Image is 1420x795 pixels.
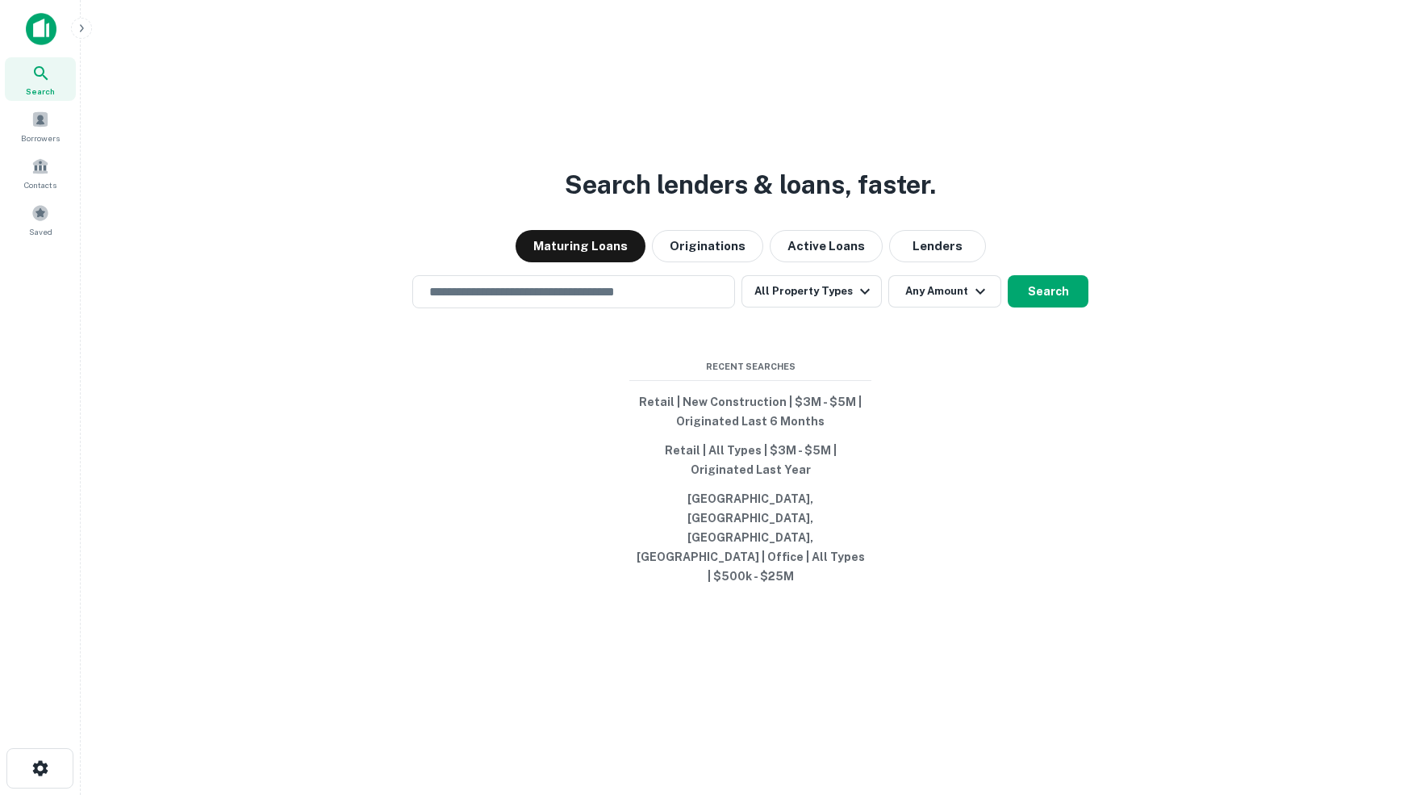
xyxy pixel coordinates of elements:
button: Retail | New Construction | $3M - $5M | Originated Last 6 Months [629,387,871,436]
button: Retail | All Types | $3M - $5M | Originated Last Year [629,436,871,484]
span: Search [26,85,55,98]
a: Saved [5,198,76,241]
span: Contacts [24,178,56,191]
a: Borrowers [5,104,76,148]
a: Contacts [5,151,76,195]
span: Saved [29,225,52,238]
span: Borrowers [21,132,60,144]
button: Active Loans [770,230,883,262]
button: Lenders [889,230,986,262]
h3: Search lenders & loans, faster. [565,165,936,204]
button: Maturing Loans [516,230,645,262]
button: Search [1008,275,1088,308]
button: [GEOGRAPHIC_DATA], [GEOGRAPHIC_DATA], [GEOGRAPHIC_DATA], [GEOGRAPHIC_DATA] | Office | All Types |... [629,484,871,591]
iframe: Chat Widget [1339,614,1420,692]
button: Any Amount [888,275,1001,308]
a: Search [5,57,76,101]
button: Originations [652,230,763,262]
span: Recent Searches [629,360,871,374]
img: capitalize-icon.png [26,13,56,45]
button: All Property Types [741,275,882,308]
